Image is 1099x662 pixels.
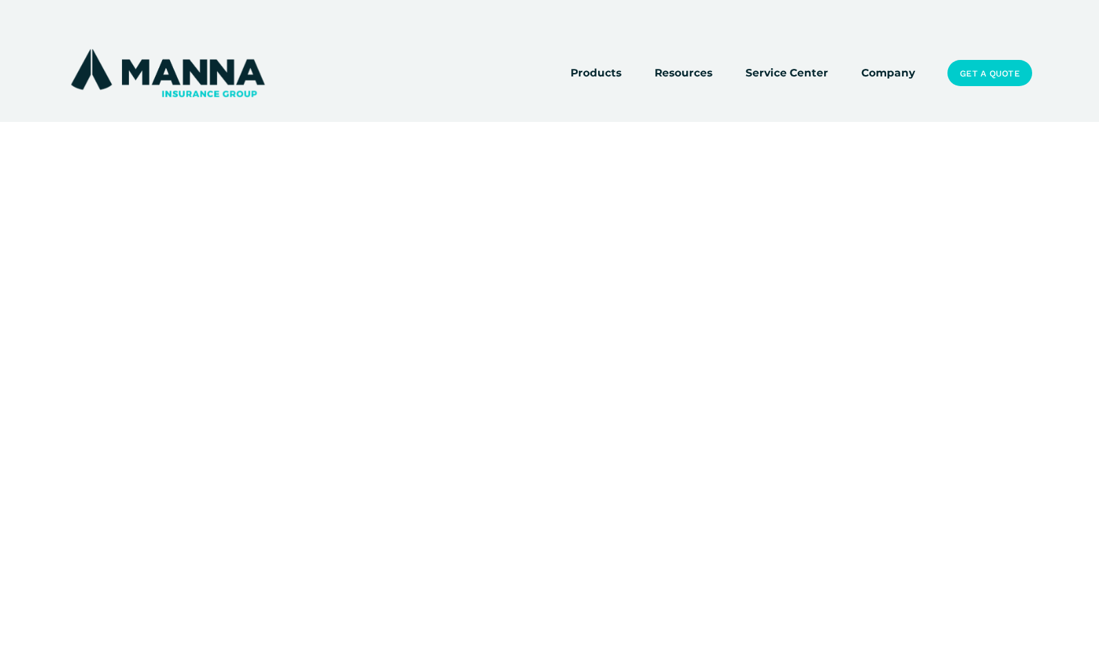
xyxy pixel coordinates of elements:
a: folder dropdown [571,63,622,83]
span: Resources [655,65,712,82]
a: Company [861,63,915,83]
a: Get a Quote [947,60,1031,86]
a: folder dropdown [655,63,712,83]
a: Service Center [746,63,828,83]
span: Products [571,65,622,82]
img: Manna Insurance Group [68,46,268,100]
